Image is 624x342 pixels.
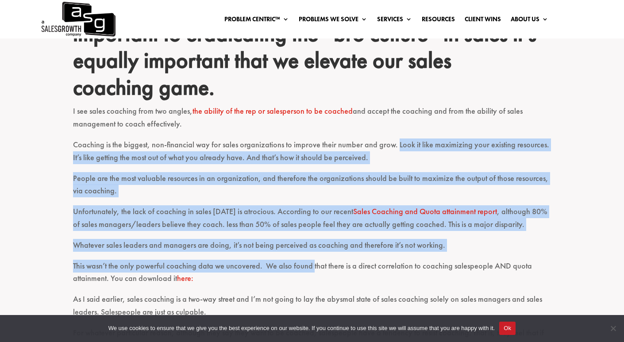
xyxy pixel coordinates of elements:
[73,172,551,206] p: People are the most valuable resources in an organization, and therefore the organizations should...
[193,106,353,116] a: the ability of the rep or salesperson to be coached
[499,322,516,335] button: Ok
[465,16,501,26] a: Client Wins
[422,16,455,26] a: Resources
[609,324,617,333] span: No
[377,16,412,26] a: Services
[511,16,548,26] a: About Us
[353,206,497,216] a: Sales Coaching and Quota attainment report
[73,138,551,172] p: Coaching is the biggest, non-financial way for sales organizations to improve their number and gr...
[177,273,193,283] a: here:
[73,239,551,260] p: Whatever sales leaders and managers are doing, it’s not being perceived as coaching and therefore...
[108,324,495,333] span: We use cookies to ensure that we give you the best experience on our website. If you continue to ...
[73,205,551,239] p: Unfortunately, the lack of coaching in sales [DATE] is atrocious. According to our recent , altho...
[299,16,367,26] a: Problems We Solve
[73,260,551,293] p: This wasn’t the only powerful coaching data we uncovered. We also found that there is a direct co...
[73,293,551,327] p: As I said earlier, sales coaching is a two-way street and I’m not going to lay the abysmal state ...
[224,16,289,26] a: Problem Centric™
[73,105,551,138] p: I see sales coaching from two angles, and accept the coaching and from the ability of sales manag...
